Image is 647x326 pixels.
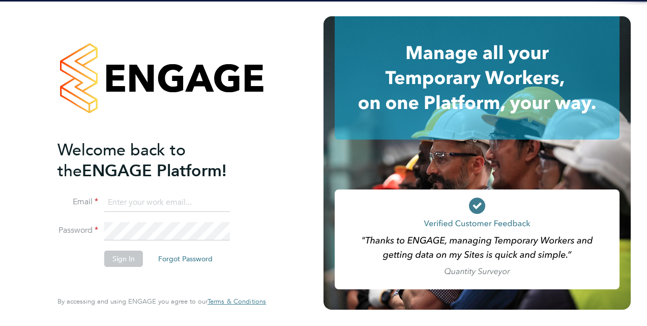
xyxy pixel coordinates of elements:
[104,251,143,267] button: Sign In
[57,140,186,181] span: Welcome back to the
[57,197,98,207] label: Email
[150,251,221,267] button: Forgot Password
[57,225,98,236] label: Password
[57,297,266,306] span: By accessing and using ENGAGE you agree to our
[208,297,266,306] a: Terms & Conditions
[57,140,256,181] h2: ENGAGE Platform!
[104,194,230,212] input: Enter your work email...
